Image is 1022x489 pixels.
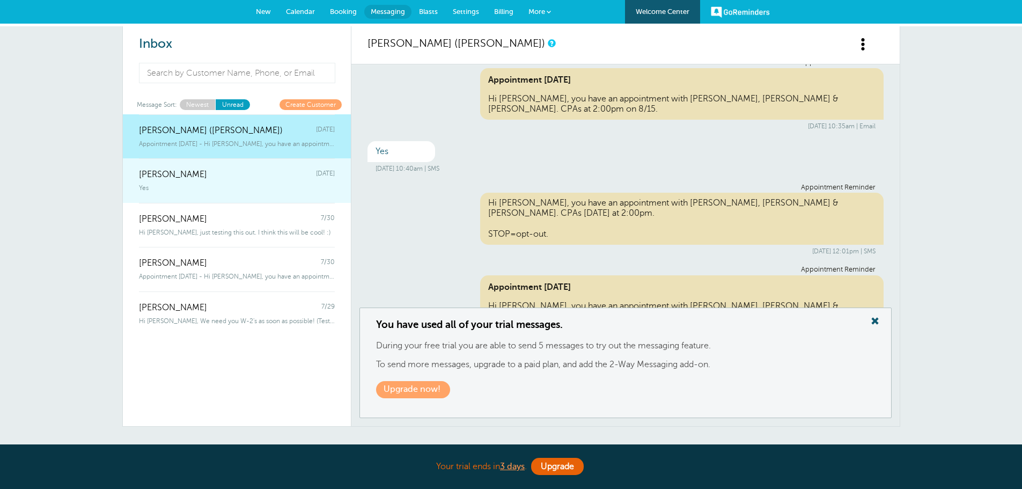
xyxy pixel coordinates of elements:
[123,114,351,159] a: [PERSON_NAME] ([PERSON_NAME]) [DATE] Appointment [DATE] - Hi [PERSON_NAME], you have an appointme...
[123,291,351,336] a: [PERSON_NAME] 7/29 Hi [PERSON_NAME], We need you W-2's as soon as possible! (Testing text messagi
[376,381,450,398] a: Upgrade now!
[446,443,502,455] strong: free month
[139,317,335,325] span: Hi [PERSON_NAME], We need you W-2's as soon as possible! (Testing text messagi
[376,165,876,172] div: [DATE] 10:40am | SMS
[139,63,336,83] input: Search by Customer Name, Phone, or Email
[364,5,411,19] a: Messaging
[453,8,479,16] span: Settings
[122,443,900,455] p: Want a ?
[139,229,330,236] span: Hi [PERSON_NAME], just testing this out. I think this will be cool! :)
[123,247,351,291] a: [PERSON_NAME] 7/30 Appointment [DATE] - Hi [PERSON_NAME], you have an appointment with [PERSON_NA...
[506,443,608,455] a: Refer someone to us!
[480,275,884,327] div: Hi [PERSON_NAME], you have an appointment with [PERSON_NAME], [PERSON_NAME] & [PERSON_NAME]. CPAs...
[488,75,876,85] span: Appointment [DATE]
[139,170,207,180] span: [PERSON_NAME]
[376,319,875,331] h3: You have used all of your trial messages.
[321,214,335,224] span: 7/30
[180,99,215,110] a: Newest
[123,158,351,203] a: [PERSON_NAME] [DATE] Yes
[316,170,335,180] span: [DATE]
[139,214,207,224] span: [PERSON_NAME]
[376,184,876,192] div: Appointment Reminder
[528,8,545,16] span: More
[480,68,884,120] div: Hi [PERSON_NAME], you have an appointment with [PERSON_NAME], [PERSON_NAME] & [PERSON_NAME]. CPAs...
[316,126,335,136] span: [DATE]
[376,266,876,274] div: Appointment Reminder
[243,455,780,478] div: Your trial ends in .
[480,193,884,245] div: Hi [PERSON_NAME], you have an appointment with [PERSON_NAME], [PERSON_NAME] & [PERSON_NAME]. CPAs...
[376,341,875,351] p: During your free trial you are able to send 5 messages to try out the messaging feature.
[419,8,438,16] span: Blasts
[139,273,335,280] span: Appointment [DATE] - Hi [PERSON_NAME], you have an appointment with [PERSON_NAME], [PERSON_NAME] ...
[548,40,554,47] a: This is a history of all communications between GoReminders and your customer.
[280,99,342,110] a: Create Customer
[139,303,207,313] span: [PERSON_NAME]
[139,184,149,192] span: Yes
[256,8,271,16] span: New
[488,282,876,293] span: Appointment [DATE]
[494,8,513,16] span: Billing
[215,99,250,110] a: Unread
[330,8,357,16] span: Booking
[139,140,335,148] span: Appointment [DATE] - Hi [PERSON_NAME], you have an appointment with [PERSON_NAME], [PERSON_NAME] ...
[286,8,315,16] span: Calendar
[371,8,405,16] span: Messaging
[123,203,351,247] a: [PERSON_NAME] 7/30 Hi [PERSON_NAME], just testing this out. I think this will be cool! :)
[139,37,335,52] h2: Inbox
[367,37,545,49] a: [PERSON_NAME] ([PERSON_NAME])
[139,126,283,136] span: [PERSON_NAME] ([PERSON_NAME])
[137,99,177,110] span: Message Sort:
[367,141,435,162] div: Yes
[531,458,584,475] a: Upgrade
[321,258,335,268] span: 7/30
[139,258,207,268] span: [PERSON_NAME]
[376,122,876,130] div: [DATE] 10:35am | Email
[321,303,335,313] span: 7/29
[376,247,876,255] div: [DATE] 12:01pm | SMS
[500,462,525,471] a: 3 days
[376,360,875,370] p: To send more messages, upgrade to a paid plan, and add the 2-Way Messaging add-on.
